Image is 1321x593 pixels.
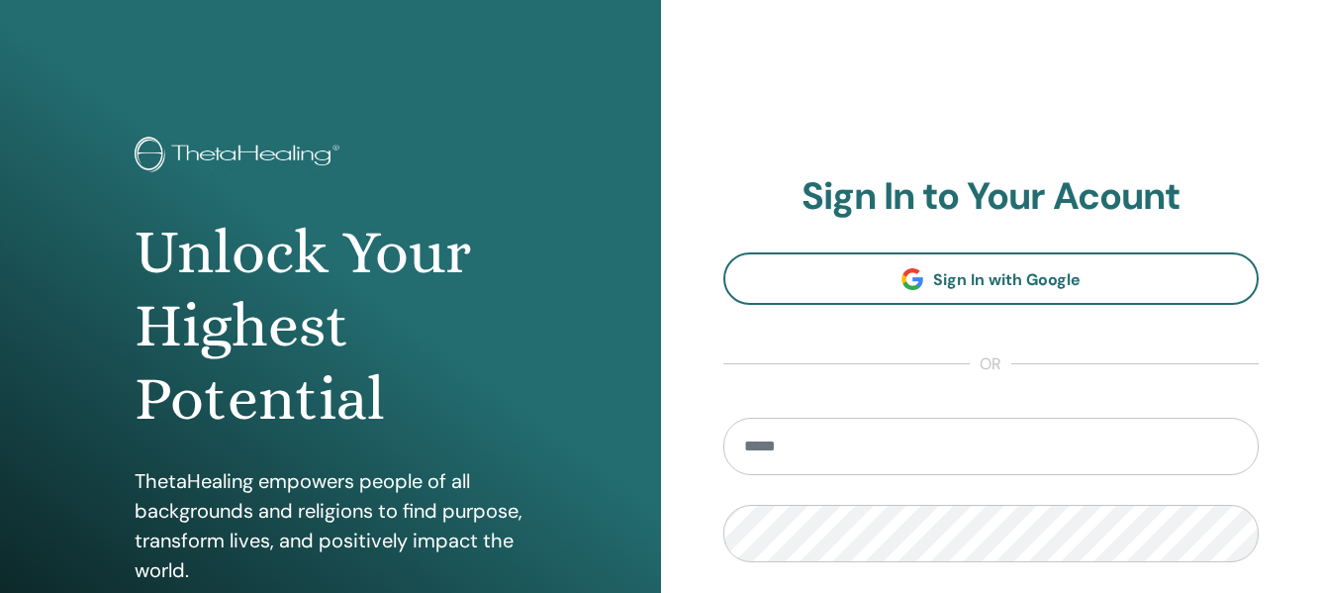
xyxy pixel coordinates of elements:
a: Sign In with Google [723,252,1260,305]
p: ThetaHealing empowers people of all backgrounds and religions to find purpose, transform lives, a... [135,466,525,585]
span: Sign In with Google [933,269,1081,290]
span: or [970,352,1011,376]
h1: Unlock Your Highest Potential [135,216,525,437]
h2: Sign In to Your Acount [723,174,1260,220]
